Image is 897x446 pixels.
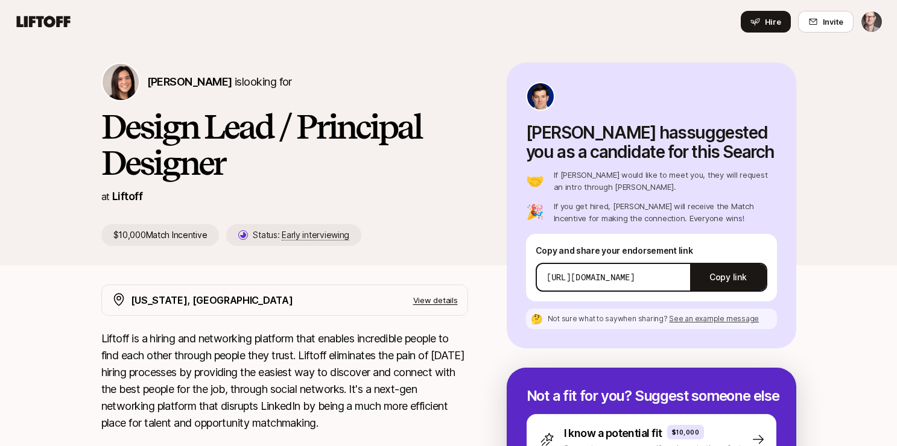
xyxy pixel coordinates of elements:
p: at [101,189,110,204]
p: Copy and share your endorsement link [536,243,767,258]
img: Matt MacQueen [861,11,882,32]
button: Hire [741,11,791,33]
p: [PERSON_NAME] has suggested you as a candidate for this Search [526,123,777,162]
button: Copy link [690,260,765,294]
p: Not a fit for you? Suggest someone else [527,388,776,404]
p: is looking for [147,74,292,90]
p: View details [413,294,458,306]
span: Invite [823,16,843,28]
p: Liftoff is a hiring and networking platform that enables incredible people to find each other thr... [101,330,468,432]
img: Eleanor Morgan [103,64,139,100]
img: ACg8ocID61EeImf-rSe600XU3FvR_PMxysu5FXBpP-R3D0pyaH3u7LjRgQ=s160-c [527,83,554,110]
button: Matt MacQueen [861,11,883,33]
p: 🤔 [531,314,543,324]
p: If you get hired, [PERSON_NAME] will receive the Match Incentive for making the connection. Every... [554,200,777,224]
h1: Design Lead / Principal Designer [101,108,468,181]
p: Not sure what to say when sharing ? [548,313,759,324]
p: [US_STATE], [GEOGRAPHIC_DATA] [131,292,293,308]
p: 🎉 [526,205,544,219]
p: Status: [253,228,349,242]
p: 🤝 [526,174,544,188]
span: Early interviewing [282,230,349,240]
p: If [PERSON_NAME] would like to meet you, they will request an intro through [PERSON_NAME]. [554,169,777,193]
p: [URL][DOMAIN_NAME] [547,271,635,283]
p: $10,000 [672,427,700,437]
a: Liftoff [112,190,142,203]
span: [PERSON_NAME] [147,75,232,88]
p: $10,000 Match Incentive [101,224,220,246]
p: I know a potential fit [564,425,662,442]
span: Hire [765,16,781,28]
span: See an example message [669,314,759,323]
button: Invite [798,11,854,33]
